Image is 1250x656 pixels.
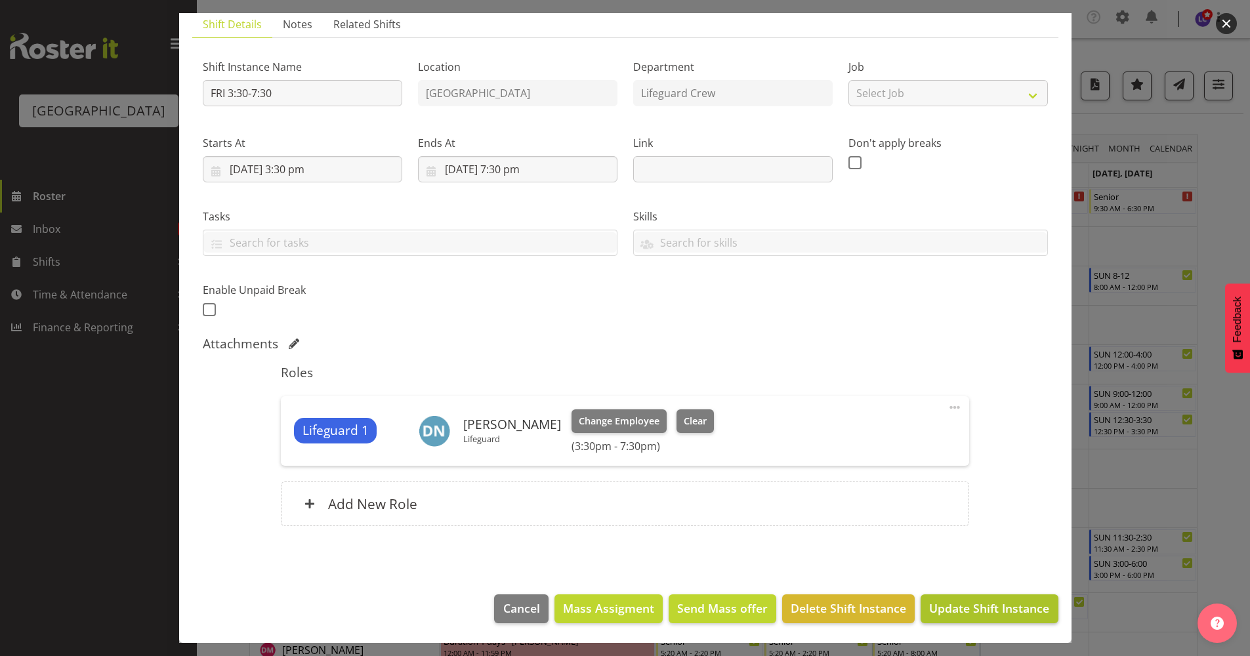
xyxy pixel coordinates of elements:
[633,209,1048,224] label: Skills
[203,80,402,106] input: Shift Instance Name
[1232,297,1243,342] span: Feedback
[463,434,561,444] p: Lifeguard
[921,594,1058,623] button: Update Shift Instance
[579,414,659,428] span: Change Employee
[281,365,969,380] h5: Roles
[203,282,402,298] label: Enable Unpaid Break
[572,409,667,433] button: Change Employee
[419,415,450,447] img: drew-nielsen5247.jpg
[782,594,915,623] button: Delete Shift Instance
[203,16,262,32] span: Shift Details
[418,156,617,182] input: Click to select...
[848,59,1048,75] label: Job
[203,135,402,151] label: Starts At
[203,336,278,352] h5: Attachments
[634,232,1047,253] input: Search for skills
[684,414,707,428] span: Clear
[203,156,402,182] input: Click to select...
[791,600,906,617] span: Delete Shift Instance
[1225,283,1250,373] button: Feedback - Show survey
[328,495,417,512] h6: Add New Role
[418,59,617,75] label: Location
[633,59,833,75] label: Department
[554,594,663,623] button: Mass Assigment
[929,600,1049,617] span: Update Shift Instance
[503,600,540,617] span: Cancel
[333,16,401,32] span: Related Shifts
[203,232,617,253] input: Search for tasks
[563,600,654,617] span: Mass Assigment
[418,135,617,151] label: Ends At
[848,135,1048,151] label: Don't apply breaks
[669,594,776,623] button: Send Mass offer
[203,209,617,224] label: Tasks
[677,409,714,433] button: Clear
[494,594,548,623] button: Cancel
[203,59,402,75] label: Shift Instance Name
[677,600,768,617] span: Send Mass offer
[302,421,369,440] span: Lifeguard 1
[572,440,713,453] h6: (3:30pm - 7:30pm)
[633,135,833,151] label: Link
[463,417,561,432] h6: [PERSON_NAME]
[283,16,312,32] span: Notes
[1211,617,1224,630] img: help-xxl-2.png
